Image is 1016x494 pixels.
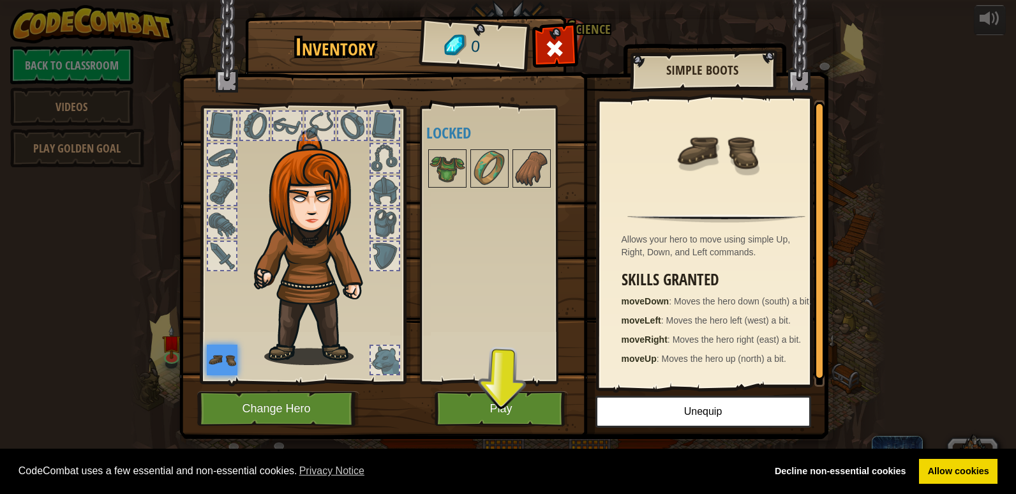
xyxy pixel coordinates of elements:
[514,151,549,186] img: portrait.png
[622,233,818,258] div: Allows your hero to move using simple Up, Right, Down, and Left commands.
[657,354,662,364] span: :
[919,459,997,484] a: allow cookies
[435,391,568,426] button: Play
[207,345,237,375] img: portrait.png
[622,296,669,306] strong: moveDown
[674,296,812,306] span: Moves the hero down (south) a bit.
[472,151,507,186] img: portrait.png
[627,214,805,223] img: hr.png
[470,35,481,59] span: 0
[675,110,758,193] img: portrait.png
[622,315,661,326] strong: moveLeft
[622,271,818,288] h3: Skills Granted
[662,354,786,364] span: Moves the hero up (north) a bit.
[673,334,802,345] span: Moves the hero right (east) a bit.
[430,151,465,186] img: portrait.png
[254,34,417,61] h1: Inventory
[661,315,666,326] span: :
[643,63,763,77] h2: Simple Boots
[595,396,811,428] button: Unequip
[666,315,791,326] span: Moves the hero left (west) a bit.
[668,334,673,345] span: :
[622,334,668,345] strong: moveRight
[197,391,359,426] button: Change Hero
[622,354,657,364] strong: moveUp
[669,296,674,306] span: :
[19,461,756,481] span: CodeCombat uses a few essential and non-essential cookies.
[426,124,586,141] h4: Locked
[766,459,915,484] a: deny cookies
[248,130,385,365] img: hair_f2.png
[297,461,367,481] a: learn more about cookies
